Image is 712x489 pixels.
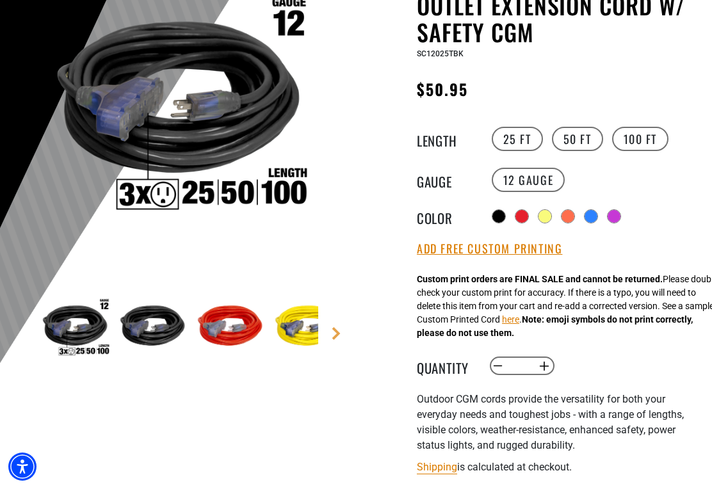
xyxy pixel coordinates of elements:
span: Outdoor CGM cords provide the versatility for both your everyday needs and toughest jobs - with a... [417,393,684,451]
span: SC12025TBK [417,49,464,58]
legend: Color [417,208,481,225]
span: $50.95 [417,77,468,100]
div: Accessibility Menu [8,453,36,481]
label: 100 FT [612,127,669,151]
label: 12 Gauge [492,168,565,192]
a: Shipping [417,461,457,473]
legend: Gauge [417,172,481,188]
button: here [502,313,519,326]
img: red [193,291,267,365]
strong: Custom print orders are FINAL SALE and cannot be returned. [417,274,663,284]
strong: Note: emoji symbols do not print correctly, please do not use them. [417,314,693,338]
label: 50 FT [552,127,603,151]
label: Quantity [417,358,481,374]
legend: Length [417,131,481,147]
img: black [115,291,190,365]
div: is calculated at checkout. [417,458,702,476]
img: neon yellow [270,291,344,365]
label: 25 FT [492,127,543,151]
a: Next [330,327,343,340]
button: Add Free Custom Printing [417,242,562,256]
